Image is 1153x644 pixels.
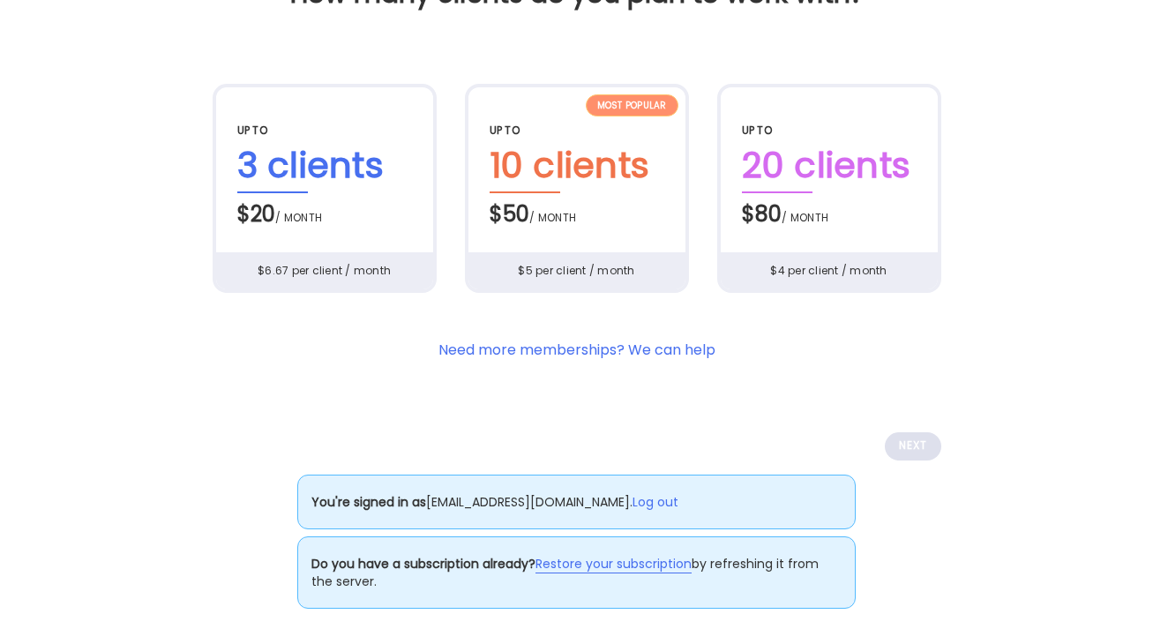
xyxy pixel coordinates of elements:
div: $80 [742,193,917,230]
div: up to [742,123,917,139]
div: $5 per client / month [468,252,686,289]
p: . [297,475,856,529]
div: $50 [490,193,664,230]
span: / month [782,210,828,225]
section: Need more memberships? We can help [438,340,715,362]
a: Log out [633,493,678,512]
a: Restore your subscription [535,555,692,573]
div: 20 clients [742,139,917,193]
span: [EMAIL_ADDRESS][DOMAIN_NAME] [426,493,630,511]
b: You're signed in as [311,493,426,511]
div: up to [490,123,664,139]
b: Do you have a subscription already? [311,555,535,573]
div: up to [237,123,412,139]
div: 3 clients [237,139,412,193]
p: by refreshing it from the server. [297,536,856,609]
div: Next [885,432,941,461]
span: / month [529,210,576,225]
div: $4 per client / month [720,252,939,289]
div: $6.67 per client / month [215,252,434,289]
div: 10 clients [490,139,664,193]
span: / month [275,210,322,225]
div: $20 [237,193,412,230]
div: Most popular [586,94,678,116]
